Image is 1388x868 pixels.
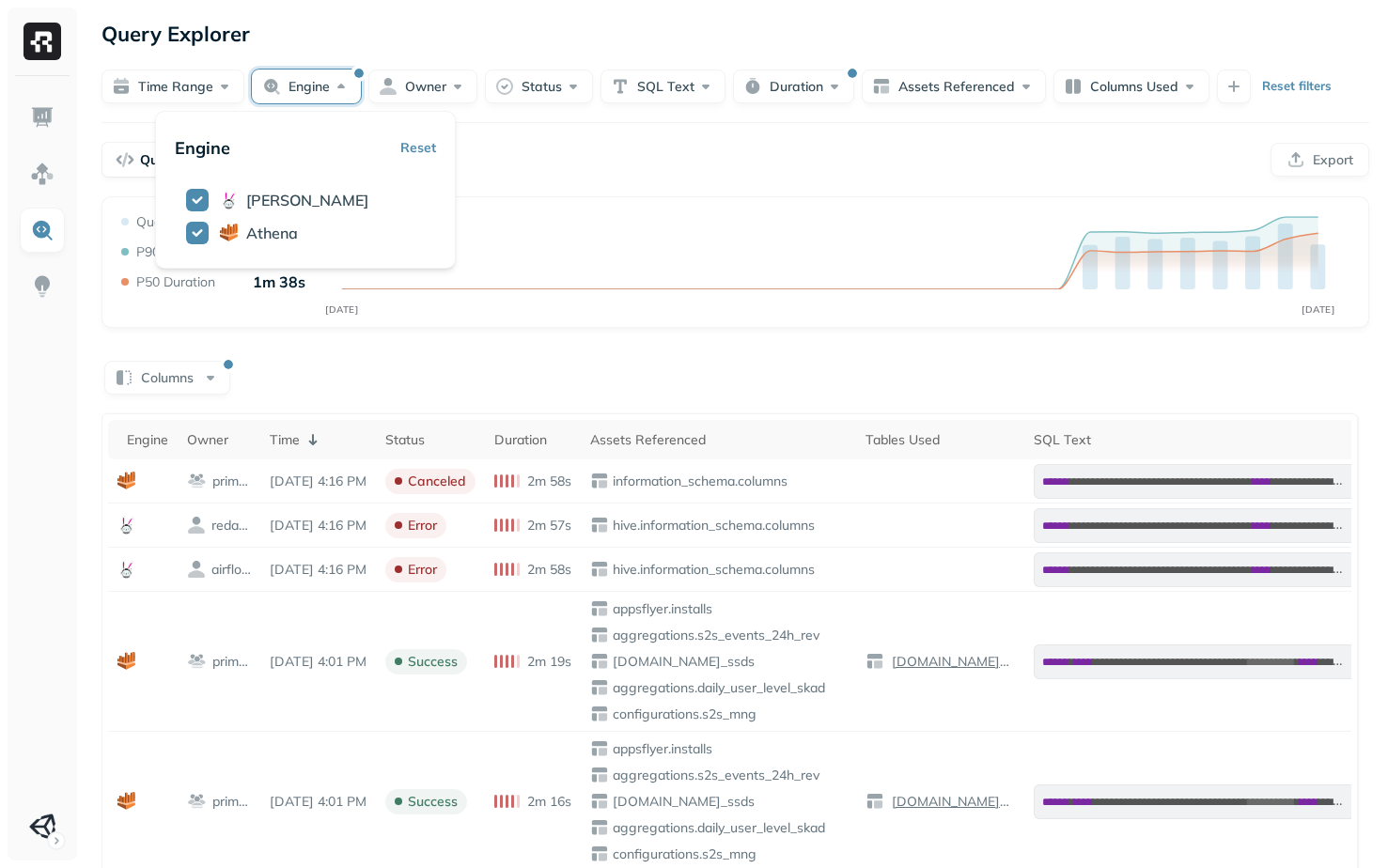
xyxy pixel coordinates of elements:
button: Assets Referenced [862,70,1046,103]
img: table [866,652,884,671]
a: [DOMAIN_NAME]_ssds [884,793,1015,811]
div: Tables Used [866,431,1015,449]
img: workgroup [187,652,207,671]
div: SQL Text [1034,431,1363,449]
p: P90 Duration [136,243,215,261]
p: Engine [175,137,230,159]
img: table [590,472,609,490]
p: hive.information_schema.columns [609,517,847,535]
img: table [590,845,609,863]
p: redash_ui [211,517,251,535]
p: error [408,517,437,535]
p: aggregations.s2s_events_24h_rev [609,627,847,644]
button: Columns Used [1053,70,1209,103]
p: Query Explorer [101,17,250,51]
p: error [408,561,437,579]
img: table [590,766,609,784]
img: Ryft [23,23,61,60]
p: [DOMAIN_NAME]_ssds [888,793,1015,811]
p: primary [212,793,251,811]
img: table [590,626,609,644]
p: appsflyer.installs [609,740,847,758]
img: Assets [30,162,55,186]
button: Status [485,70,593,103]
div: Assets Referenced [590,431,847,449]
p: aggregations.daily_user_level_skad [609,679,847,697]
button: Export [1271,143,1369,177]
div: Time [270,428,366,451]
p: Queries [140,151,189,169]
p: 2m 58s [527,473,571,490]
p: 2m 19s [527,653,571,671]
button: Engine [252,70,361,103]
button: Reset [400,131,436,164]
p: configurations.s2s_mng [609,845,847,863]
p: canceled [408,473,466,490]
p: 2m 58s [527,561,571,579]
p: primary [212,473,251,490]
img: table [590,516,609,535]
img: Insights [30,274,55,299]
p: airflow [211,561,251,579]
img: Unity [29,814,55,840]
div: Engine [127,431,168,449]
img: table [590,739,609,758]
button: SQL Text [600,70,725,103]
div: Duration [494,431,571,449]
p: configurations.s2s_mng [609,705,847,723]
img: Dashboard [30,105,55,130]
p: primary [212,653,251,671]
img: owner [187,560,206,579]
p: Queries [136,213,183,231]
p: 1m 38s [253,272,305,291]
p: Reset filters [1262,77,1332,96]
p: P50 Duration [136,273,215,291]
p: 2m 57s [527,517,571,535]
p: aggregations.daily_user_level_skad [609,819,847,837]
p: Sep 3, 2025 4:16 PM [270,473,366,490]
div: Status [385,431,476,449]
img: Query Explorer [30,218,55,242]
p: Sep 3, 2025 4:16 PM [270,561,366,579]
p: success [408,653,458,671]
button: Columns [104,361,230,395]
p: hive.information_schema.columns [609,561,847,579]
p: 2m 16s [527,793,571,811]
img: workgroup [187,472,207,490]
img: table [866,792,884,811]
div: Owner [187,431,251,449]
p: Sep 3, 2025 4:01 PM [270,793,366,811]
tspan: [DATE] [325,303,358,315]
p: aggregations.s2s_events_24h_rev [609,767,847,784]
tspan: [DATE] [1302,303,1334,315]
a: [DOMAIN_NAME]_ssds [884,653,1015,671]
img: workgroup [187,792,207,811]
button: Time Range [101,70,244,103]
button: Owner [368,70,477,103]
p: Sep 3, 2025 4:01 PM [270,653,366,671]
img: table [590,560,609,579]
p: appsflyer.installs [609,600,847,618]
img: table [590,652,609,671]
p: [DOMAIN_NAME]_ssds [609,653,847,671]
button: Duration [733,70,854,103]
span: [PERSON_NAME] [246,191,368,209]
p: [DOMAIN_NAME]_ssds [609,793,847,811]
img: table [590,818,609,837]
span: athena [246,224,298,242]
p: [DOMAIN_NAME]_ssds [888,653,1015,671]
img: table [590,792,609,811]
img: table [590,599,609,618]
img: owner [187,516,206,535]
img: table [590,678,609,697]
p: information_schema.columns [609,473,847,490]
p: Sep 3, 2025 4:16 PM [270,517,366,535]
img: table [590,705,609,723]
p: success [408,793,458,811]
